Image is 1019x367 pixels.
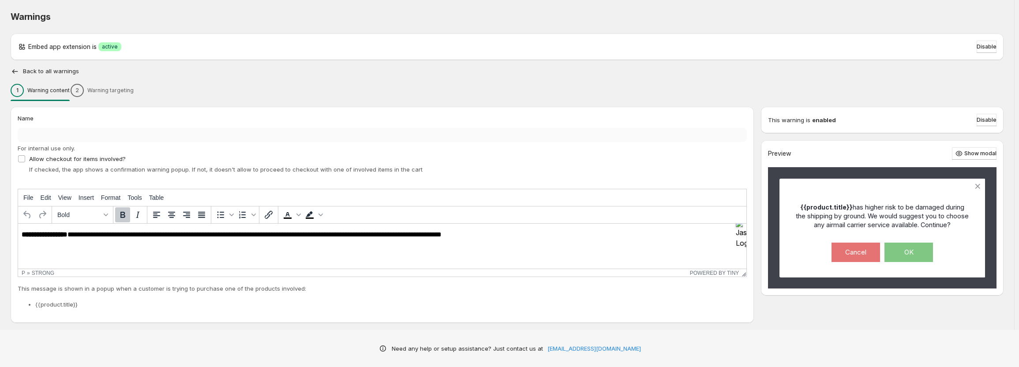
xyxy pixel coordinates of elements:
[768,150,791,157] h2: Preview
[149,207,164,222] button: Align left
[977,43,997,50] span: Disable
[235,207,257,222] div: Numbered list
[35,207,50,222] button: Redo
[977,41,997,53] button: Disable
[23,68,79,75] h2: Back to all warnings
[149,194,164,201] span: Table
[261,207,276,222] button: Insert/edit link
[977,114,997,126] button: Disable
[18,115,34,122] span: Name
[115,207,130,222] button: Bold
[11,81,70,100] button: 1Warning content
[977,116,997,124] span: Disable
[79,194,94,201] span: Insert
[35,300,747,309] li: {{product.title}}
[27,270,30,276] div: »
[29,155,126,162] span: Allow checkout for items involved?
[964,150,997,157] span: Show modal
[739,269,746,277] div: Resize
[20,207,35,222] button: Undo
[164,207,179,222] button: Align center
[194,207,209,222] button: Justify
[213,207,235,222] div: Bullet list
[884,243,933,262] button: OK
[690,270,739,276] a: Powered by Tiny
[54,207,111,222] button: Formats
[952,147,997,160] button: Show modal
[547,344,641,353] a: [EMAIL_ADDRESS][DOMAIN_NAME]
[812,116,836,124] strong: enabled
[280,207,302,222] div: Text color
[832,243,880,262] button: Cancel
[58,194,71,201] span: View
[800,203,853,211] strong: {{product.title}}
[768,116,810,124] p: This warning is
[130,207,145,222] button: Italic
[18,145,75,152] span: For internal use only.
[23,194,34,201] span: File
[22,270,25,276] div: p
[127,194,142,201] span: Tools
[32,270,54,276] div: strong
[27,87,70,94] p: Warning content
[302,207,324,222] div: Background color
[795,203,970,229] p: has higher risk to be damaged during the shipping by ground. We would suggest you to choose any a...
[18,284,747,293] p: This message is shown in a popup when a customer is trying to purchase one of the products involved:
[11,11,50,22] span: Warnings
[18,224,746,269] iframe: Rich Text Area
[179,207,194,222] button: Align right
[28,42,97,51] p: Embed app extension is
[41,194,51,201] span: Edit
[11,84,24,97] div: 1
[102,43,118,50] span: active
[57,211,101,218] span: Bold
[29,166,423,173] span: If checked, the app shows a confirmation warning popup. If not, it doesn't allow to proceed to ch...
[101,194,120,201] span: Format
